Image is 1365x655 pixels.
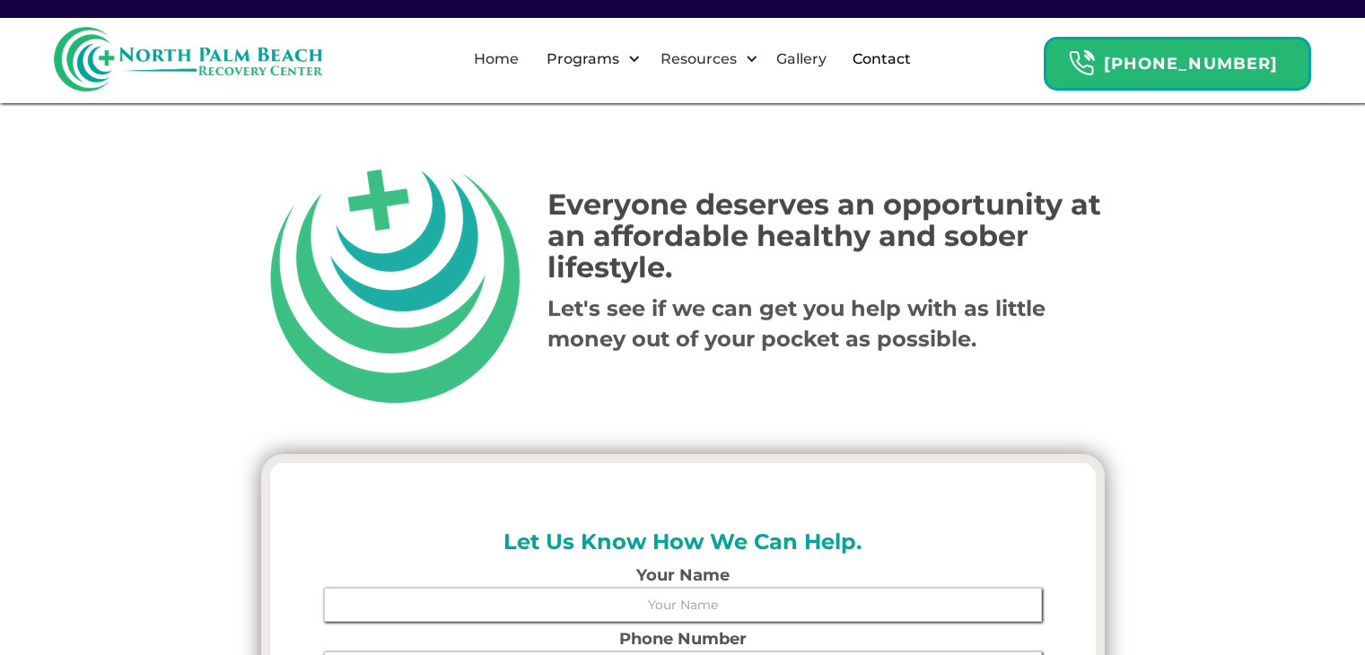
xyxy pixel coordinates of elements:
div: Resources [656,48,741,70]
strong: [PHONE_NUMBER] [1104,54,1278,74]
strong: Let's see if we can get you help with as little money out of your pocket as possible. [547,295,1046,352]
a: Header Calendar Icons[PHONE_NUMBER] [1044,28,1311,91]
input: Your Name [324,588,1042,622]
label: Phone Number [324,631,1042,647]
img: Header Calendar Icons [1068,49,1095,77]
div: Programs [531,31,645,88]
h2: Let Us Know How We Can Help. [324,526,1042,558]
a: Home [463,31,529,88]
h1: Everyone deserves an opportunity at an affordable healthy and sober lifestyle. [547,188,1104,284]
p: ‍ [547,293,1104,354]
a: Gallery [766,31,837,88]
label: Your Name [324,567,1042,583]
div: Resources [645,31,763,88]
a: Contact [842,31,922,88]
div: Programs [542,48,624,70]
